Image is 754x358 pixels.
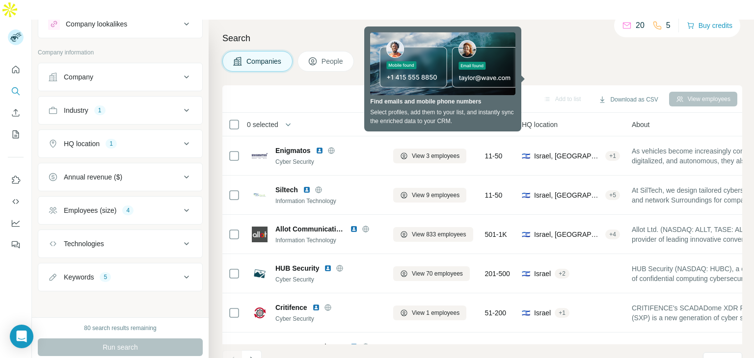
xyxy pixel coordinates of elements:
[522,151,530,161] span: 🇮🇱
[485,190,503,200] span: 11-50
[94,106,106,115] div: 1
[412,269,463,278] span: View 70 employees
[64,272,94,282] div: Keywords
[592,92,665,107] button: Download as CSV
[275,146,311,155] span: Enigmatos
[485,230,507,239] span: 501-1K
[605,191,620,200] div: + 5
[275,343,357,351] span: CYMOTIVE Technologies
[350,225,358,233] img: LinkedIn logo
[485,308,507,318] span: 51-200
[38,48,203,57] p: Company information
[555,308,569,317] div: + 1
[8,104,24,122] button: Enrich CSV
[64,239,104,249] div: Technologies
[252,148,268,164] img: Logo of Enigmatos
[485,120,498,129] span: Size
[275,157,381,166] div: Cyber Security
[522,120,558,129] span: HQ location
[8,236,24,254] button: Feedback
[534,230,601,239] span: Israel, [GEOGRAPHIC_DATA]
[275,224,345,234] span: Allot Communications
[350,343,358,351] img: LinkedIn logo
[605,230,620,239] div: + 4
[303,186,311,194] img: LinkedIn logo
[412,308,459,317] span: View 1 employees
[252,305,268,321] img: Logo of Critifence
[636,20,645,31] p: 20
[8,193,24,210] button: Use Surfe API
[275,185,298,195] span: Siltech
[275,197,381,205] div: Information Technology
[38,165,202,189] button: Annual revenue ($)
[247,120,278,129] span: 0 selected
[324,264,332,272] img: LinkedIn logo
[393,306,466,320] button: View 1 employees
[8,82,24,100] button: Search
[687,19,732,32] button: Buy credits
[222,31,742,45] h4: Search
[8,214,24,232] button: Dashboard
[64,139,100,149] div: HQ location
[666,20,671,31] p: 5
[322,56,344,66] span: People
[393,149,466,163] button: View 3 employees
[252,227,268,242] img: Logo of Allot Communications
[8,61,24,78] button: Quick start
[252,266,268,281] img: Logo of HUB Security
[84,324,156,332] div: 80 search results remaining
[38,199,202,222] button: Employees (size)4
[100,273,111,281] div: 5
[64,72,93,82] div: Company
[522,230,530,239] span: 🇮🇱
[8,126,24,143] button: My lists
[8,171,24,189] button: Use Surfe on LinkedIn
[522,269,530,279] span: 🇮🇱
[106,139,117,148] div: 1
[522,190,530,200] span: 🇮🇱
[38,265,202,289] button: Keywords5
[534,308,551,318] span: Israel
[275,236,381,245] div: Information Technology
[64,105,88,115] div: Industry
[393,227,473,242] button: View 833 employees
[534,269,551,279] span: Israel
[246,56,282,66] span: Companies
[122,206,134,215] div: 4
[393,188,466,203] button: View 9 employees
[412,191,459,200] span: View 9 employees
[275,275,381,284] div: Cyber Security
[312,304,320,311] img: LinkedIn logo
[605,152,620,160] div: + 1
[275,314,381,323] div: Cyber Security
[38,99,202,122] button: Industry1
[485,151,503,161] span: 11-50
[485,269,510,279] span: 201-500
[316,147,323,154] img: LinkedIn logo
[64,205,116,215] div: Employees (size)
[393,120,427,129] span: Employees
[393,266,470,281] button: View 70 employees
[38,132,202,155] button: HQ location1
[632,120,650,129] span: About
[64,172,122,182] div: Annual revenue ($)
[275,303,307,312] span: Critifence
[38,65,202,89] button: Company
[10,325,33,348] div: Open Intercom Messenger
[412,152,459,160] span: View 3 employees
[534,190,601,200] span: Israel, [GEOGRAPHIC_DATA]
[555,269,569,278] div: + 2
[275,263,319,273] span: HUB Security
[412,230,466,239] span: View 833 employees
[66,19,127,29] div: Company lookalikes
[522,308,530,318] span: 🇮🇱
[38,232,202,256] button: Technologies
[534,151,601,161] span: Israel, [GEOGRAPHIC_DATA]
[252,187,268,203] img: Logo of Siltech
[38,12,202,36] button: Company lookalikes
